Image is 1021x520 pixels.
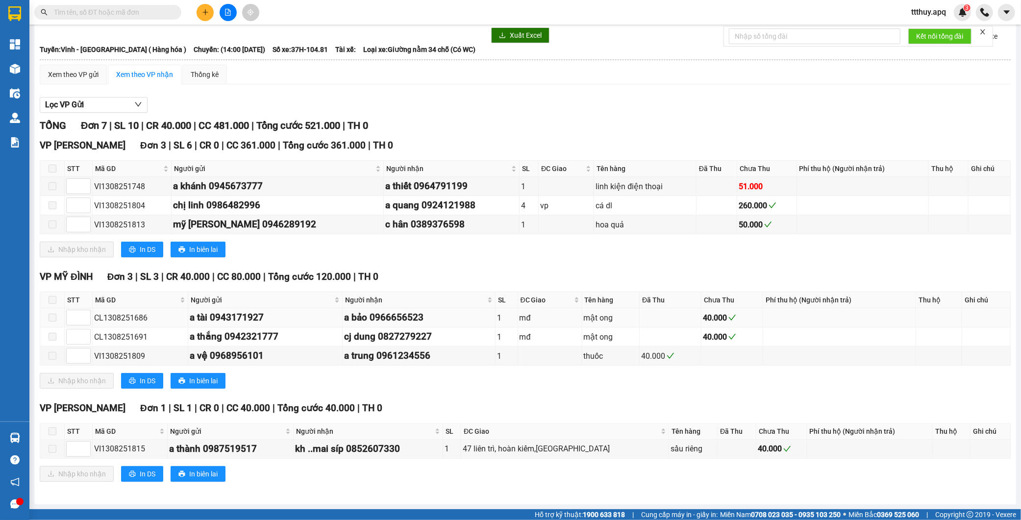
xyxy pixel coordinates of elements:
[95,295,178,305] span: Mã GD
[268,271,351,282] span: Tổng cước 120.000
[226,402,270,414] span: CC 40.000
[40,242,114,257] button: downloadNhập kho nhận
[278,140,280,151] span: |
[751,511,841,519] strong: 0708 023 035 - 0935 103 250
[353,271,356,282] span: |
[535,509,625,520] span: Hỗ trợ kỹ thuật:
[464,426,659,437] span: ĐC Giao
[510,30,542,41] span: Xuất Excel
[703,331,761,343] div: 40.000
[756,423,807,440] th: Chưa Thu
[295,442,441,456] div: kh ..mai síp 0852607330
[190,329,341,344] div: a thắng 0942321777
[671,443,716,455] div: sầu riêng
[174,163,374,174] span: Người gửi
[40,373,114,389] button: downloadNhập kho nhận
[540,199,592,212] div: vp
[967,511,973,518] span: copyright
[962,292,1011,308] th: Ghi chú
[758,443,805,455] div: 40.000
[998,4,1015,21] button: caret-down
[116,69,173,80] div: Xem theo VP nhận
[178,470,185,478] span: printer
[178,246,185,254] span: printer
[728,333,736,341] span: check
[146,120,191,131] span: CR 40.000
[8,6,21,21] img: logo-vxr
[178,377,185,385] span: printer
[718,423,756,440] th: Đã Thu
[41,9,48,16] span: search
[140,469,155,479] span: In DS
[520,161,539,177] th: SL
[93,177,172,196] td: VI1308251748
[65,292,93,308] th: STT
[497,312,516,324] div: 1
[48,69,99,80] div: Xem theo VP gửi
[980,8,989,17] img: phone-icon
[667,352,674,360] span: check
[189,469,218,479] span: In biên lai
[933,423,971,440] th: Thu hộ
[903,6,954,18] span: ttthuy.apq
[93,440,168,459] td: VI1308251815
[584,350,638,362] div: thuốc
[140,375,155,386] span: In DS
[343,120,345,131] span: |
[190,348,341,363] div: a vệ 0968956101
[40,120,66,131] span: TỔNG
[140,271,159,282] span: SL 3
[95,163,161,174] span: Mã GD
[848,509,919,520] span: Miền Bắc
[965,4,969,11] span: 3
[783,445,791,453] span: check
[174,140,192,151] span: SL 6
[373,140,393,151] span: TH 0
[222,140,224,151] span: |
[121,242,163,257] button: printerIn DS
[263,271,266,282] span: |
[109,120,112,131] span: |
[93,196,172,215] td: VI1308251804
[169,402,171,414] span: |
[877,511,919,519] strong: 0369 525 060
[140,140,166,151] span: Đơn 3
[194,44,265,55] span: Chuyến: (14:00 [DATE])
[345,295,485,305] span: Người nhận
[669,423,718,440] th: Tên hàng
[969,161,1011,177] th: Ghi chú
[296,426,433,437] span: Người nhận
[140,244,155,255] span: In DS
[194,120,196,131] span: |
[443,423,461,440] th: SL
[363,44,475,55] span: Loại xe: Giường nằm 34 chỗ (Có WC)
[908,28,971,44] button: Kết nối tổng đài
[1002,8,1011,17] span: caret-down
[171,466,225,482] button: printerIn biên lai
[199,402,219,414] span: CR 0
[594,161,697,177] th: Tên hàng
[173,217,382,232] div: mỹ [PERSON_NAME] 0946289192
[496,292,518,308] th: SL
[10,113,20,123] img: warehouse-icon
[40,46,186,53] b: Tuyến: Vinh - [GEOGRAPHIC_DATA] ( Hàng hóa )
[596,199,695,212] div: cá dl
[10,88,20,99] img: warehouse-icon
[971,423,1010,440] th: Ghi chú
[463,443,667,455] div: 47 liên trì, hoàn kiếm,[GEOGRAPHIC_DATA]
[979,28,986,35] span: close
[357,402,360,414] span: |
[226,140,275,151] span: CC 361.000
[521,219,537,231] div: 1
[171,242,225,257] button: printerIn biên lai
[807,423,933,440] th: Phí thu hộ (Người nhận trả)
[277,402,355,414] span: Tổng cước 40.000
[45,99,84,111] span: Lọc VP Gửi
[40,402,125,414] span: VP [PERSON_NAME]
[10,499,20,509] span: message
[40,140,125,151] span: VP [PERSON_NAME]
[520,312,580,324] div: mđ
[93,308,188,327] td: CL1308251686
[195,402,197,414] span: |
[10,477,20,487] span: notification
